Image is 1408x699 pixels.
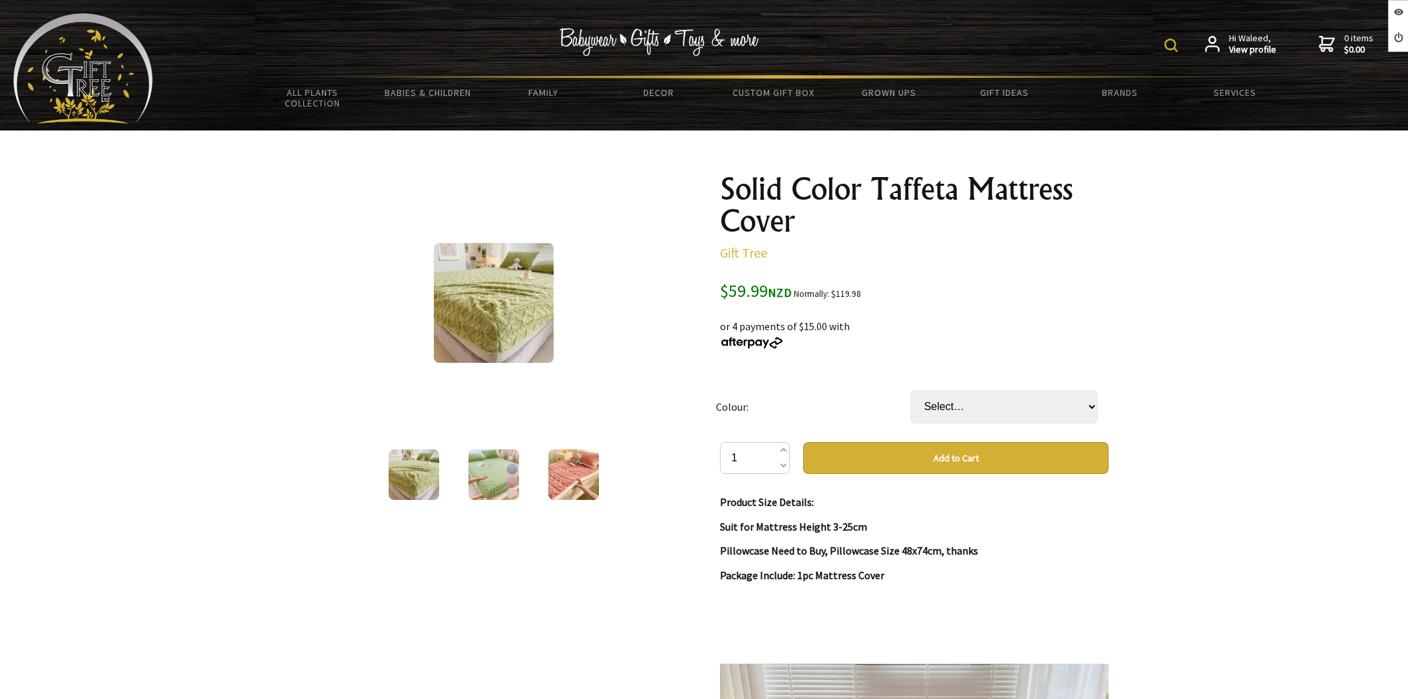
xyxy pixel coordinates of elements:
button: Add to Cart [803,442,1109,474]
img: product search [1164,39,1178,52]
img: Afterpay [720,337,784,349]
img: Babyware - Gifts - Toys and more... [13,13,153,124]
span: $59.99 [720,280,792,302]
td: Colour: [716,371,910,442]
img: Solid Color Taffeta Mattress Cover [468,449,519,500]
a: Services [1178,79,1293,107]
img: Babywear - Gifts - Toys & more [559,28,759,56]
a: All Plants Collection [255,79,370,117]
strong: Suit for Mattress Height 3-25cm [720,520,867,533]
strong: Product Size Details: [720,495,814,509]
img: Solid Color Taffeta Mattress Cover [434,243,554,363]
a: Gift Ideas [947,79,1062,107]
a: Decor [601,79,716,107]
div: or 4 payments of $15.00 with [720,302,1109,350]
small: Normally: $119.98 [794,288,861,300]
img: Solid Color Taffeta Mattress Cover [389,449,439,500]
a: Gift Tree [720,244,767,261]
span: 0 items [1344,32,1373,56]
a: Brands [1062,79,1177,107]
a: Babies & Children [370,79,485,107]
a: Grown Ups [832,79,947,107]
a: Custom Gift Box [716,79,831,107]
strong: Pillowcase Need to Buy, Pillowcase Size 48x74cm, thanks [720,544,978,557]
a: 0 items$0.00 [1319,33,1373,56]
strong: $0.00 [1344,44,1373,56]
a: Hi Waleed,View profile [1205,33,1276,56]
strong: View profile [1229,44,1276,56]
img: Solid Color Taffeta Mattress Cover [548,449,599,500]
strong: Package Include: 1pc Mattress Cover [720,569,884,582]
span: NZD [768,285,792,300]
span: Hi Waleed, [1229,33,1276,56]
h1: Solid Color Taffeta Mattress Cover [720,173,1109,237]
a: Family [486,79,601,107]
